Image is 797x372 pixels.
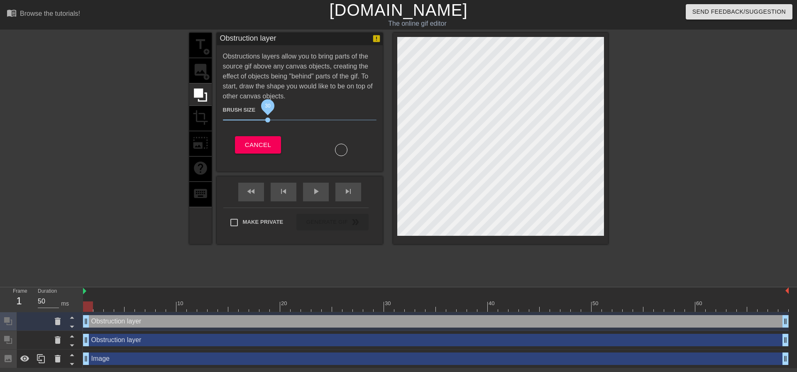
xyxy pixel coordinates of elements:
[223,51,376,156] div: Obstructions layers allow you to bring parts of the source gif above any canvas objects, creating...
[220,33,276,45] div: Obstruction layer
[785,287,789,294] img: bound-end.png
[265,103,271,108] span: 30
[781,355,790,363] span: drag_handle
[781,317,790,325] span: drag_handle
[7,8,80,21] a: Browse the tutorials!
[246,186,256,196] span: fast_rewind
[696,299,704,308] div: 60
[223,106,256,114] label: Brush Size
[592,299,600,308] div: 50
[82,355,90,363] span: drag_handle
[7,287,32,311] div: Frame
[385,299,392,308] div: 30
[177,299,185,308] div: 10
[82,336,90,344] span: drag_handle
[781,336,790,344] span: drag_handle
[489,299,496,308] div: 40
[270,19,565,29] div: The online gif editor
[686,4,792,20] button: Send Feedback/Suggestion
[692,7,786,17] span: Send Feedback/Suggestion
[61,299,69,308] div: ms
[281,299,288,308] div: 20
[38,289,57,294] label: Duration
[7,8,17,18] span: menu_book
[245,139,271,150] span: Cancel
[343,186,353,196] span: skip_next
[311,186,321,196] span: play_arrow
[279,186,288,196] span: skip_previous
[235,136,281,154] button: Cancel
[13,294,25,308] div: 1
[82,317,90,325] span: drag_handle
[243,218,284,226] span: Make Private
[20,10,80,17] div: Browse the tutorials!
[329,1,467,19] a: [DOMAIN_NAME]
